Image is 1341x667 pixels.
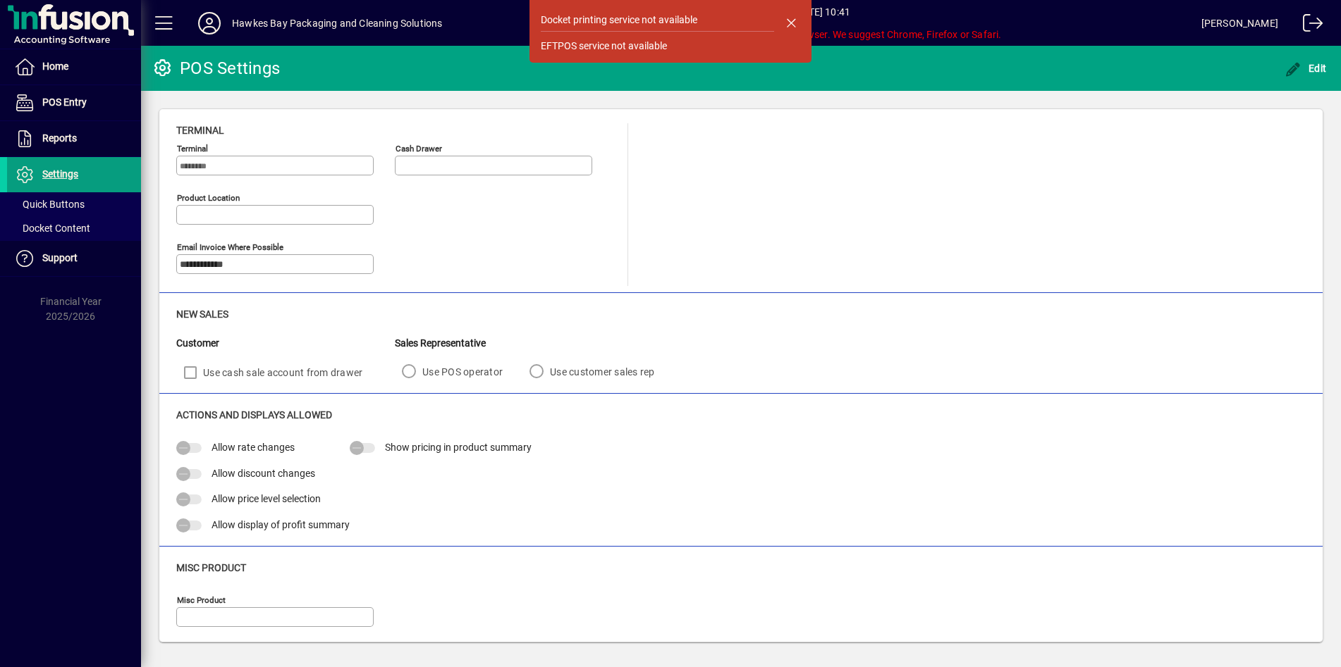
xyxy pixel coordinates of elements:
[541,39,667,54] div: EFTPOS service not available
[42,168,78,180] span: Settings
[176,562,246,573] span: Misc Product
[1201,12,1278,35] div: [PERSON_NAME]
[212,519,350,530] span: Allow display of profit summary
[7,49,141,85] a: Home
[1292,3,1323,49] a: Logout
[232,12,443,35] div: Hawkes Bay Packaging and Cleaning Solutions
[7,216,141,240] a: Docket Content
[7,192,141,216] a: Quick Buttons
[176,125,224,136] span: Terminal
[42,252,78,263] span: Support
[42,132,77,144] span: Reports
[177,242,283,252] mat-label: Email Invoice where possible
[385,442,532,453] span: Show pricing in product summary
[212,442,295,453] span: Allow rate changes
[177,595,226,605] mat-label: Misc Product
[443,23,1201,46] span: You are using an unsupported browser. We suggest Chrome, Firefox or Safari.
[1281,56,1330,81] button: Edit
[42,61,68,72] span: Home
[152,57,280,80] div: POS Settings
[212,468,315,479] span: Allow discount changes
[187,11,232,36] button: Profile
[176,409,332,420] span: Actions and Displays Allowed
[1285,63,1327,74] span: Edit
[395,336,675,351] div: Sales Representative
[7,241,141,276] a: Support
[396,144,442,154] mat-label: Cash Drawer
[212,493,321,504] span: Allow price level selection
[443,1,1201,23] span: [DATE] 10:41
[14,199,85,210] span: Quick Buttons
[14,223,90,234] span: Docket Content
[7,85,141,120] a: POS Entry
[177,193,240,203] mat-label: Product location
[176,308,228,320] span: New Sales
[42,96,87,108] span: POS Entry
[177,144,208,154] mat-label: Terminal
[7,121,141,156] a: Reports
[176,336,395,351] div: Customer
